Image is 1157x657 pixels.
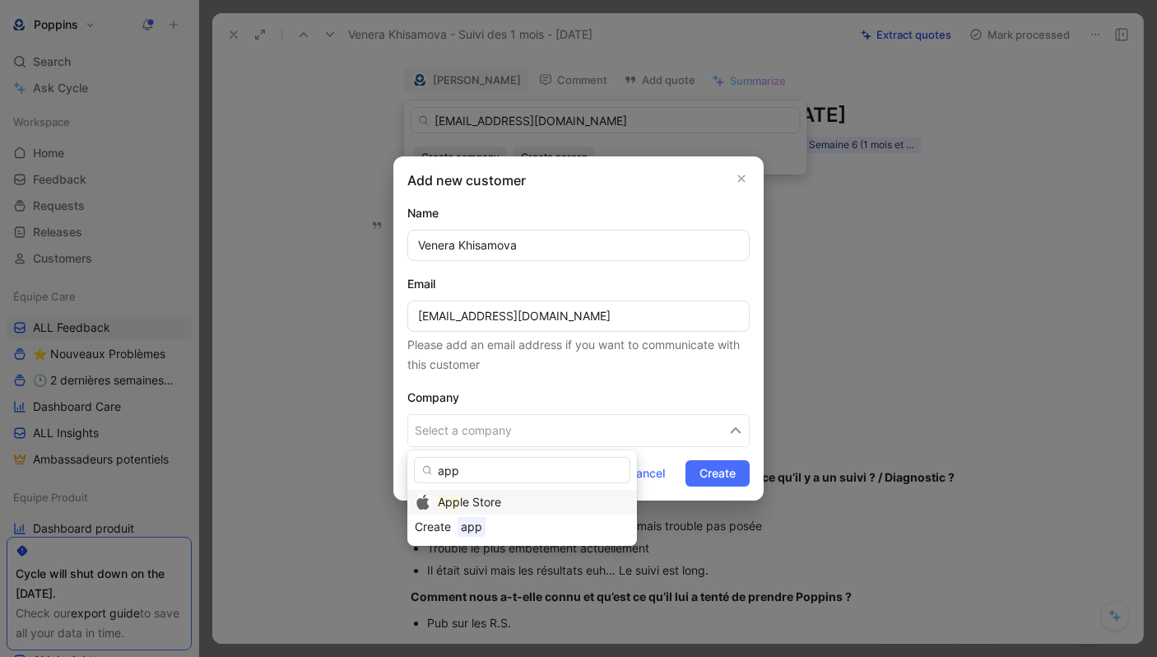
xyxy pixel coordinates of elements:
[458,516,486,537] span: app
[438,495,460,509] mark: App
[415,494,431,510] img: logo
[460,495,501,509] span: le Store
[415,517,451,537] div: Create
[414,457,630,483] input: Search...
